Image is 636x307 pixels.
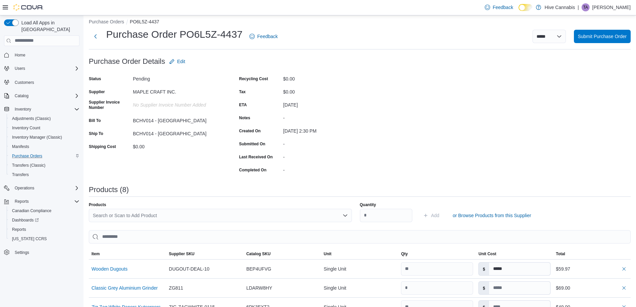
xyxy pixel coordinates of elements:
button: Transfers [7,170,82,179]
div: Single Unit [321,281,399,295]
a: Manifests [9,143,32,151]
span: ZG811 [169,284,183,292]
nav: Complex example [4,47,79,275]
button: Edit [167,55,188,68]
span: Canadian Compliance [9,207,79,215]
span: DUGOUT-DEAL-10 [169,265,209,273]
button: Next [89,30,102,43]
span: Submit Purchase Order [578,33,627,40]
label: Submitted On [239,141,265,147]
span: or Browse Products from this Supplier [453,212,531,219]
button: Qty [398,249,476,259]
span: Reports [9,225,79,234]
span: LDARW8HY [246,284,272,292]
button: Total [553,249,631,259]
button: Canadian Compliance [7,206,82,215]
nav: An example of EuiBreadcrumbs [89,18,631,26]
button: [US_STATE] CCRS [7,234,82,244]
button: Submit Purchase Order [574,30,631,43]
a: Dashboards [9,216,41,224]
button: Catalog [1,91,82,101]
div: $0.00 [283,73,373,82]
span: [US_STATE] CCRS [12,236,47,242]
div: Toby Atkinson [582,3,590,11]
a: Purchase Orders [9,152,45,160]
span: Dashboards [12,217,39,223]
span: Add [431,212,439,219]
label: Last Received On [239,154,273,160]
span: Edit [177,58,185,65]
label: Quantity [360,202,376,207]
label: Shipping Cost [89,144,116,149]
span: Reports [12,197,79,205]
a: Transfers (Classic) [9,161,48,169]
button: Purchase Orders [89,19,124,24]
span: Reports [15,199,29,204]
a: Settings [12,249,32,257]
span: Catalog SKU [246,251,271,257]
button: Transfers (Classic) [7,161,82,170]
button: Users [12,64,28,72]
div: MAPLE CRAFT INC. [133,87,222,95]
span: TA [583,3,588,11]
span: Operations [15,185,34,191]
label: Bill To [89,118,101,123]
button: Unit Cost [476,249,553,259]
button: Item [89,249,166,259]
button: Purchase Orders [7,151,82,161]
div: - [283,139,373,147]
div: [DATE] 2:30 PM [283,126,373,134]
span: Catalog [15,93,28,99]
p: | [578,3,579,11]
button: Operations [1,183,82,193]
span: Unit [324,251,332,257]
label: Created On [239,128,261,134]
span: Item [91,251,100,257]
span: Washington CCRS [9,235,79,243]
button: or Browse Products from this Supplier [450,209,534,222]
span: Settings [15,250,29,255]
span: Dashboards [9,216,79,224]
button: Unit [321,249,399,259]
p: [PERSON_NAME] [592,3,631,11]
label: Ship To [89,131,103,136]
label: Completed On [239,167,266,173]
label: Supplier Invoice Number [89,100,130,110]
div: [DATE] [283,100,373,108]
span: Feedback [493,4,513,11]
p: Hive Cannabis [545,3,575,11]
a: Transfers [9,171,31,179]
h3: Purchase Order Details [89,57,165,65]
div: - [283,152,373,160]
label: $ [479,282,489,294]
button: Reports [12,197,31,205]
button: Catalog [12,92,31,100]
div: Pending [133,73,222,82]
span: Catalog [12,92,79,100]
button: Catalog SKU [244,249,321,259]
span: Settings [12,248,79,257]
a: Inventory Count [9,124,43,132]
span: Customers [15,80,34,85]
input: Dark Mode [518,4,533,11]
a: Inventory Manager (Classic) [9,133,65,141]
div: $0.00 [283,87,373,95]
button: Inventory [1,105,82,114]
span: Feedback [257,33,278,40]
button: Reports [1,197,82,206]
button: Reports [7,225,82,234]
span: Transfers [9,171,79,179]
span: Operations [12,184,79,192]
label: Notes [239,115,250,121]
span: Purchase Orders [9,152,79,160]
button: Inventory Manager (Classic) [7,133,82,142]
span: Manifests [12,144,29,149]
button: PO6L5Z-4437 [130,19,159,24]
span: Home [15,52,25,58]
a: Customers [12,79,37,87]
button: Classic Grey Aluminium Grinder [91,285,158,291]
label: Supplier [89,89,105,95]
button: Open list of options [343,213,348,218]
button: Inventory [12,105,34,113]
a: Dashboards [7,215,82,225]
